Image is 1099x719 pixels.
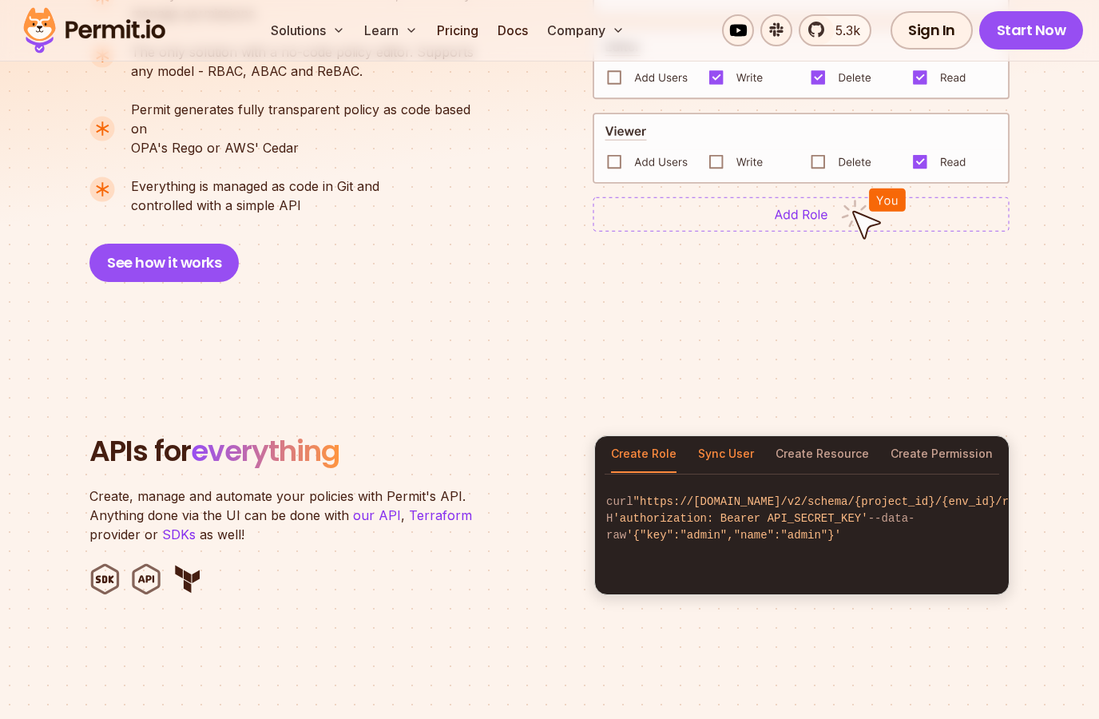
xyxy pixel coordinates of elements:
[89,244,239,282] button: See how it works
[131,100,487,157] p: OPA's Rego or AWS' Cedar
[162,526,196,542] a: SDKs
[891,11,973,50] a: Sign In
[409,507,472,523] a: Terraform
[891,436,993,473] button: Create Permission
[131,42,474,81] p: any model - RBAC, ABAC and ReBAC.
[264,14,351,46] button: Solutions
[131,177,379,196] span: Everything is managed as code in Git and
[131,100,487,138] span: Permit generates fully transparent policy as code based on
[89,435,575,467] h2: APIs for
[131,177,379,215] p: controlled with a simple API
[613,512,867,525] span: 'authorization: Bearer API_SECRET_KEY'
[430,14,485,46] a: Pricing
[353,507,401,523] a: our API
[626,529,841,542] span: '{"key":"admin","name":"admin"}'
[633,495,1042,508] span: "https://[DOMAIN_NAME]/v2/schema/{project_id}/{env_id}/roles"
[698,436,754,473] button: Sync User
[776,436,869,473] button: Create Resource
[16,3,173,58] img: Permit logo
[595,481,1009,557] code: curl -H --data-raw
[611,436,676,473] button: Create Role
[826,21,860,40] span: 5.3k
[799,14,871,46] a: 5.3k
[491,14,534,46] a: Docs
[191,431,339,471] span: everything
[89,487,489,544] p: Create, manage and automate your policies with Permit's API. Anything done via the UI can be done...
[358,14,424,46] button: Learn
[541,14,631,46] button: Company
[979,11,1084,50] a: Start Now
